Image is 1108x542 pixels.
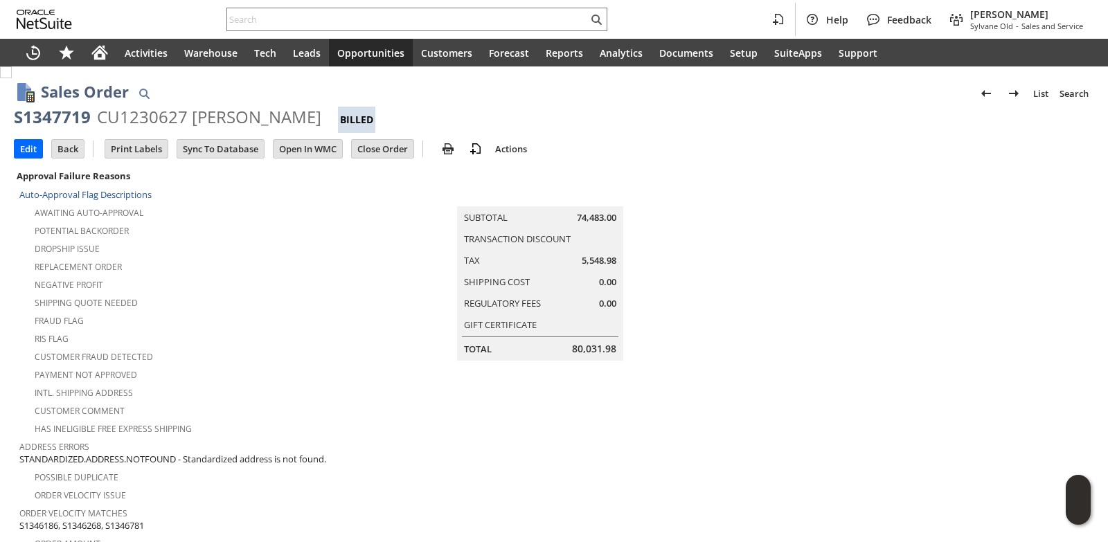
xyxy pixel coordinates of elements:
[184,46,238,60] span: Warehouse
[35,387,133,399] a: Intl. Shipping Address
[337,46,404,60] span: Opportunities
[600,46,643,60] span: Analytics
[35,351,153,363] a: Customer Fraud Detected
[887,13,931,26] span: Feedback
[599,275,616,289] span: 0.00
[274,140,342,158] input: Open In WMC
[176,39,246,66] a: Warehouse
[83,39,116,66] a: Home
[293,46,321,60] span: Leads
[35,369,137,381] a: Payment not approved
[826,13,848,26] span: Help
[17,39,50,66] a: Recent Records
[440,141,456,157] img: print.svg
[1066,475,1091,525] iframe: Click here to launch Oracle Guided Learning Help Panel
[35,225,129,237] a: Potential Backorder
[413,39,481,66] a: Customers
[116,39,176,66] a: Activities
[35,261,122,273] a: Replacement Order
[722,39,766,66] a: Setup
[490,143,533,155] a: Actions
[227,11,588,28] input: Search
[14,106,91,128] div: S1347719
[421,46,472,60] span: Customers
[489,46,529,60] span: Forecast
[1054,82,1094,105] a: Search
[19,188,152,201] a: Auto-Approval Flag Descriptions
[766,39,830,66] a: SuiteApps
[352,140,413,158] input: Close Order
[35,243,100,255] a: Dropship Issue
[329,39,413,66] a: Opportunities
[35,297,138,309] a: Shipping Quote Needed
[19,507,127,519] a: Order Velocity Matches
[839,46,877,60] span: Support
[464,254,480,267] a: Tax
[1021,21,1083,31] span: Sales and Service
[19,519,144,532] span: S1346186, S1346268, S1346781
[14,167,368,185] div: Approval Failure Reasons
[588,11,605,28] svg: Search
[17,10,72,29] svg: logo
[464,233,571,245] a: Transaction Discount
[35,207,143,219] a: Awaiting Auto-Approval
[25,44,42,61] svg: Recent Records
[537,39,591,66] a: Reports
[125,46,168,60] span: Activities
[58,44,75,61] svg: Shortcuts
[35,471,118,483] a: Possible Duplicate
[91,44,108,61] svg: Home
[467,141,484,157] img: add-record.svg
[464,297,541,309] a: Regulatory Fees
[35,405,125,417] a: Customer Comment
[50,39,83,66] div: Shortcuts
[19,441,89,453] a: Address Errors
[464,275,530,288] a: Shipping Cost
[1066,500,1091,525] span: Oracle Guided Learning Widget. To move around, please hold and drag
[582,254,616,267] span: 5,548.98
[464,343,492,355] a: Total
[35,423,192,435] a: Has Ineligible Free Express Shipping
[35,315,84,327] a: Fraud Flag
[572,342,616,356] span: 80,031.98
[577,211,616,224] span: 74,483.00
[246,39,285,66] a: Tech
[35,489,126,501] a: Order Velocity Issue
[481,39,537,66] a: Forecast
[41,80,129,103] h1: Sales Order
[599,297,616,310] span: 0.00
[35,279,103,291] a: Negative Profit
[1028,82,1054,105] a: List
[659,46,713,60] span: Documents
[730,46,758,60] span: Setup
[978,85,994,102] img: Previous
[15,140,42,158] input: Edit
[464,211,508,224] a: Subtotal
[177,140,264,158] input: Sync To Database
[35,333,69,345] a: RIS flag
[97,106,321,128] div: CU1230627 [PERSON_NAME]
[1006,85,1022,102] img: Next
[105,140,168,158] input: Print Labels
[136,85,152,102] img: Quick Find
[970,8,1083,21] span: [PERSON_NAME]
[1016,21,1019,31] span: -
[254,46,276,60] span: Tech
[651,39,722,66] a: Documents
[285,39,329,66] a: Leads
[830,39,886,66] a: Support
[546,46,583,60] span: Reports
[970,21,1013,31] span: Sylvane Old
[464,318,537,331] a: Gift Certificate
[774,46,822,60] span: SuiteApps
[338,107,375,133] div: Billed
[19,453,326,466] span: STANDARDIZED.ADDRESS.NOTFOUND - Standardized address is not found.
[457,184,623,206] caption: Summary
[591,39,651,66] a: Analytics
[52,140,84,158] input: Back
